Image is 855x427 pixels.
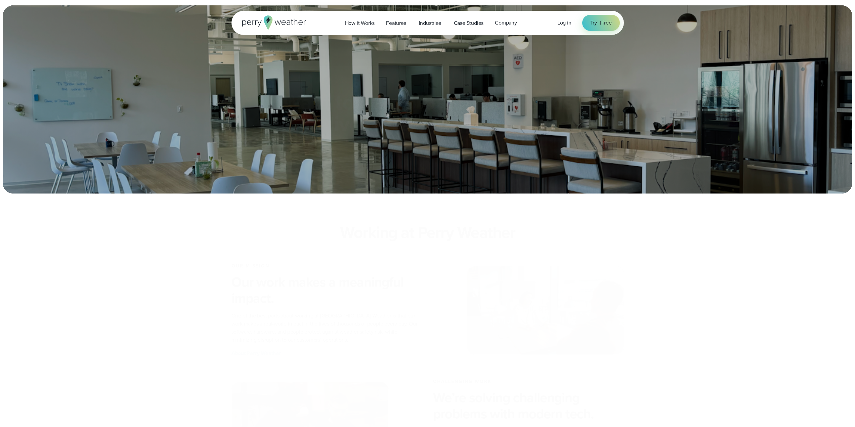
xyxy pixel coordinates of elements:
span: Case Studies [454,19,484,27]
span: Industries [419,19,441,27]
a: Log in [557,19,571,27]
span: Company [495,19,517,27]
a: Try it free [582,15,620,31]
span: Features [386,19,406,27]
a: How it Works [339,16,381,30]
span: Try it free [590,19,612,27]
span: How it Works [345,19,375,27]
a: Case Studies [448,16,489,30]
